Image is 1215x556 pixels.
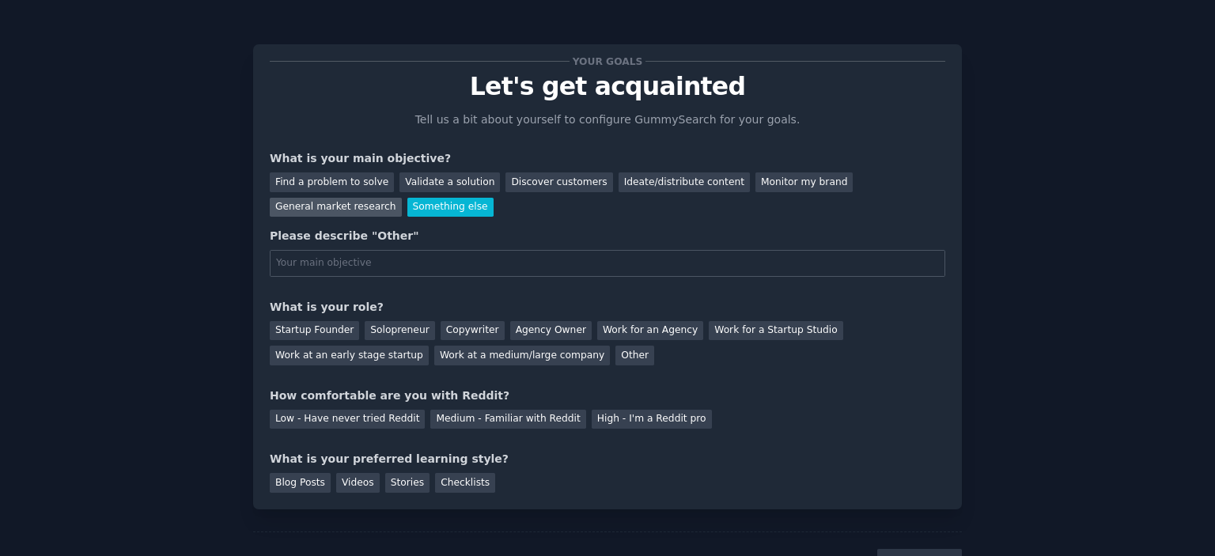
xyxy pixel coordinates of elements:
div: What is your role? [270,299,945,316]
div: How comfortable are you with Reddit? [270,388,945,404]
div: High - I'm a Reddit pro [592,410,712,429]
div: Find a problem to solve [270,172,394,192]
div: Discover customers [505,172,612,192]
div: Videos [336,473,380,493]
div: Solopreneur [365,321,434,341]
p: Let's get acquainted [270,73,945,100]
div: Validate a solution [399,172,500,192]
div: General market research [270,198,402,217]
div: Ideate/distribute content [619,172,750,192]
div: Something else [407,198,494,217]
div: Work for an Agency [597,321,703,341]
div: What is your main objective? [270,150,945,167]
div: Low - Have never tried Reddit [270,410,425,429]
div: Work at an early stage startup [270,346,429,365]
input: Your main objective [270,250,945,277]
div: Work at a medium/large company [434,346,610,365]
div: What is your preferred learning style? [270,451,945,467]
div: Work for a Startup Studio [709,321,842,341]
div: Medium - Familiar with Reddit [430,410,585,429]
div: Other [615,346,654,365]
div: Checklists [435,473,495,493]
div: Startup Founder [270,321,359,341]
div: Monitor my brand [755,172,853,192]
p: Tell us a bit about yourself to configure GummySearch for your goals. [408,112,807,128]
div: Agency Owner [510,321,592,341]
div: Blog Posts [270,473,331,493]
div: Stories [385,473,430,493]
span: Your goals [570,53,645,70]
div: Copywriter [441,321,505,341]
div: Please describe "Other" [270,228,945,244]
